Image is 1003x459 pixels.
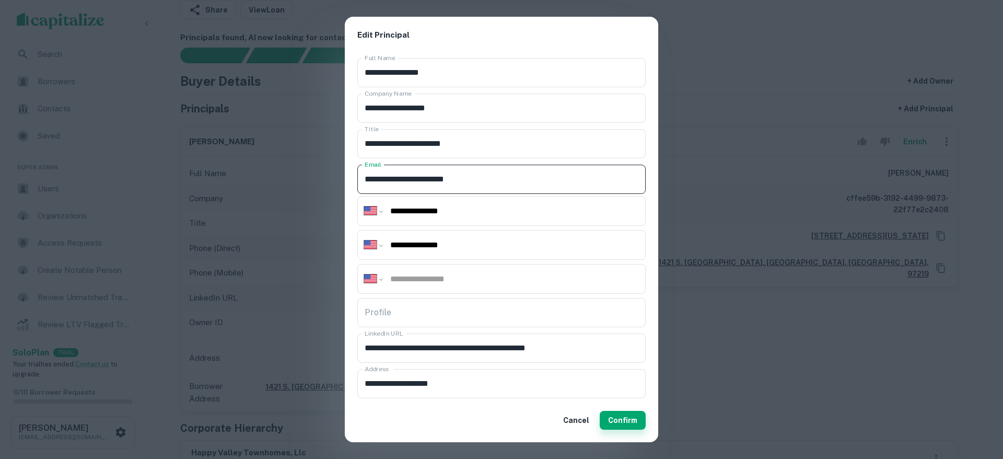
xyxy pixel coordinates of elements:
label: Title [365,124,379,133]
button: Confirm [600,411,646,430]
iframe: Chat Widget [951,375,1003,426]
label: Company Name [365,89,412,98]
label: LinkedIn URL [365,329,403,338]
label: Full Name [365,53,395,62]
button: Cancel [559,411,593,430]
label: Address [365,364,389,373]
h2: Edit Principal [345,17,658,54]
label: Email [365,160,381,169]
